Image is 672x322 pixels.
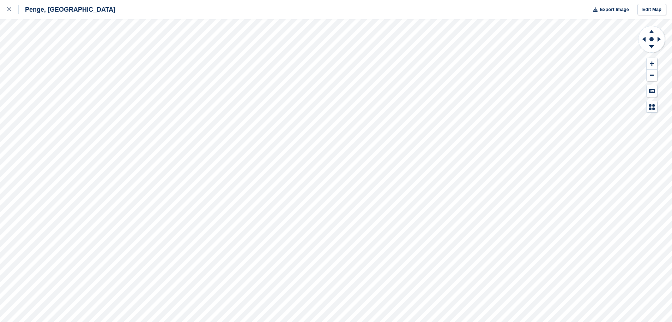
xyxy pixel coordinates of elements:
a: Edit Map [637,4,666,16]
button: Map Legend [647,101,657,113]
button: Zoom In [647,58,657,70]
button: Zoom Out [647,70,657,81]
button: Keyboard Shortcuts [647,85,657,97]
span: Export Image [600,6,629,13]
div: Penge, [GEOGRAPHIC_DATA] [19,5,115,14]
button: Export Image [589,4,629,16]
